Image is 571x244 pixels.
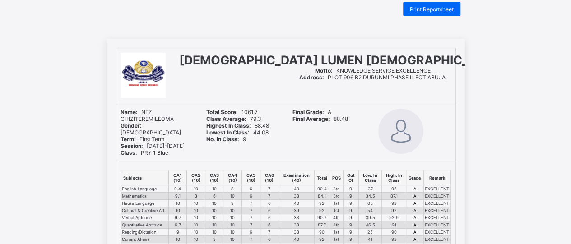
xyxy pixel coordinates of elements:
[424,214,451,221] td: EXCELLENT
[121,185,169,193] td: English Language
[223,185,242,193] td: 8
[382,229,406,236] td: 90
[205,200,223,207] td: 10
[382,214,406,221] td: 92.9
[121,207,169,214] td: Cultural & Creative Art
[242,200,260,207] td: 7
[358,193,382,200] td: 34.5
[330,207,343,214] td: 1st
[424,185,451,193] td: EXCELLENT
[260,207,279,214] td: 6
[121,229,169,236] td: Reading/Dictation
[410,6,454,13] span: Print Reportsheet
[358,200,382,207] td: 63
[121,149,137,156] b: Class:
[206,109,238,115] b: Total Score:
[406,207,424,214] td: A
[343,200,358,207] td: 9
[292,115,330,122] b: Final Average:
[206,122,251,129] b: Highest In Class:
[169,214,187,221] td: 9.7
[223,207,242,214] td: 10
[223,193,242,200] td: 10
[260,221,279,229] td: 6
[314,214,330,221] td: 90.7
[206,129,269,136] span: 44.08
[382,193,406,200] td: 87.1
[358,221,382,229] td: 46.5
[343,221,358,229] td: 9
[382,207,406,214] td: 92
[424,229,451,236] td: EXCELLENT
[406,236,424,243] td: A
[205,236,223,243] td: 9
[314,170,330,185] th: Total
[169,236,187,243] td: 10
[406,214,424,221] td: A
[382,200,406,207] td: 92
[121,109,138,115] b: Name:
[206,122,269,129] span: 88.48
[382,221,406,229] td: 91
[279,170,314,185] th: Examination (40)
[260,236,279,243] td: 6
[169,200,187,207] td: 10
[260,170,279,185] th: CA6 (10)
[330,236,343,243] td: 1st
[206,129,250,136] b: Lowest In Class:
[121,143,143,149] b: Session:
[223,236,242,243] td: 10
[424,221,451,229] td: EXCELLENT
[260,193,279,200] td: 7
[406,185,424,193] td: A
[223,170,242,185] th: CA4 (10)
[343,170,358,185] th: Out Of
[242,185,260,193] td: 6
[330,193,343,200] td: 3rd
[343,229,358,236] td: 9
[205,221,223,229] td: 10
[330,229,343,236] td: 1st
[187,214,205,221] td: 10
[406,193,424,200] td: A
[279,185,314,193] td: 40
[206,136,239,143] b: No. in Class:
[358,229,382,236] td: 25
[121,214,169,221] td: Verbal Aptitude
[187,221,205,229] td: 10
[314,221,330,229] td: 87.7
[299,74,324,81] b: Address:
[179,53,567,67] span: [DEMOGRAPHIC_DATA] LUMEN [DEMOGRAPHIC_DATA] SCHOOLS
[260,229,279,236] td: 7
[187,207,205,214] td: 10
[292,109,331,115] span: A
[242,236,260,243] td: 7
[205,193,223,200] td: 6
[292,115,348,122] span: 88.48
[242,170,260,185] th: CA5 (10)
[314,207,330,214] td: 92
[169,185,187,193] td: 9.4
[382,236,406,243] td: 92
[314,200,330,207] td: 92
[260,200,279,207] td: 6
[121,221,169,229] td: Quantitative Aptitude
[121,136,164,143] span: First Term
[343,207,358,214] td: 9
[206,115,261,122] span: 79.3
[330,200,343,207] td: 1st
[187,193,205,200] td: 8
[223,221,242,229] td: 10
[169,193,187,200] td: 9.1
[330,214,343,221] td: 4th
[205,214,223,221] td: 10
[187,170,205,185] th: CA2 (10)
[242,221,260,229] td: 7
[223,200,242,207] td: 9
[187,236,205,243] td: 10
[358,236,382,243] td: 41
[121,170,169,185] th: Subjects
[343,214,358,221] td: 9
[121,149,168,156] span: PRY 1 Blue
[358,207,382,214] td: 54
